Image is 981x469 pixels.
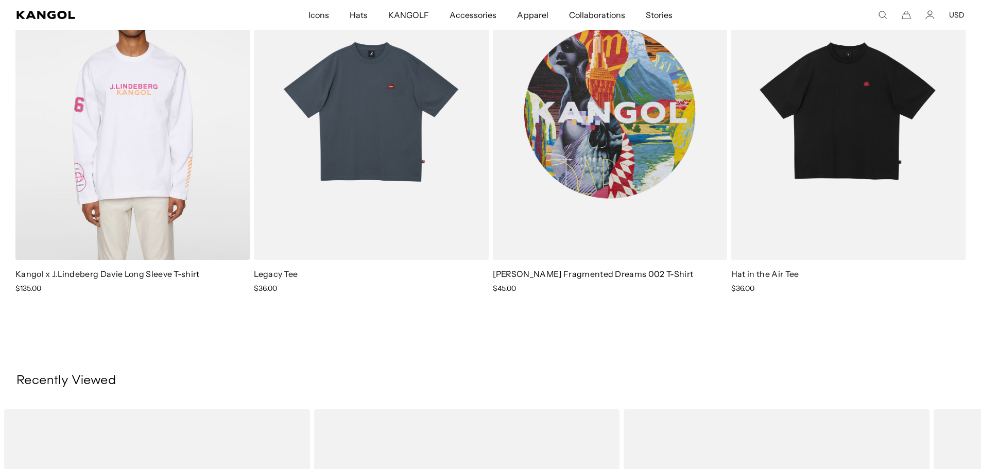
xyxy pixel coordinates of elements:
button: USD [949,10,965,20]
span: $36.00 [254,284,277,293]
span: $135.00 [15,284,41,293]
span: $36.00 [731,284,754,293]
span: $45.00 [493,284,516,293]
a: Hat in the Air Tee [731,269,799,279]
a: Kangol [16,11,204,19]
summary: Search here [878,10,887,20]
a: Kangol x J.Lindeberg Davie Long Sleeve T-shirt [15,269,200,279]
a: Account [925,10,935,20]
button: Cart [902,10,911,20]
h3: Recently Viewed [16,373,965,389]
a: [PERSON_NAME] Fragmented Dreams 002 T-Shirt [493,269,694,279]
a: Legacy Tee [254,269,298,279]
